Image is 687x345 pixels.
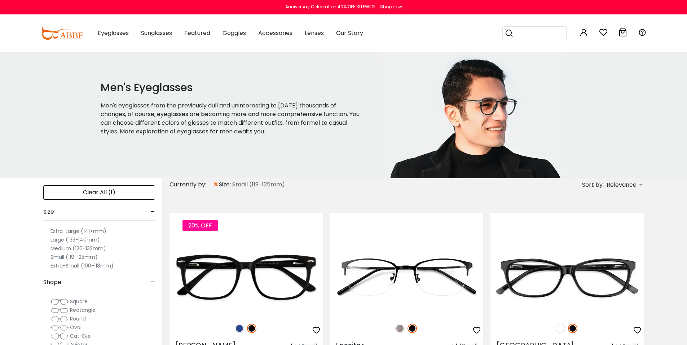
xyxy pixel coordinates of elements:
span: Square [70,298,88,305]
img: Black [408,324,417,333]
label: Large (133-140mm) [50,235,100,244]
span: Small (119-125mm) [232,180,285,189]
span: Oval [70,324,82,331]
img: Oval.png [50,324,69,331]
img: White [556,324,565,333]
img: Black Cyprus - Acetate ,Universal Bridge Fit [490,239,644,316]
span: Our Story [336,29,363,37]
img: abbeglasses.com [41,27,83,40]
img: Square.png [50,298,69,305]
span: 20% OFF [182,220,218,231]
div: Shop now [380,4,402,10]
span: Rectangle [70,306,96,314]
div: Currently by: [169,178,213,191]
span: Sort by: [582,181,604,189]
span: Eyeglasses [98,29,129,37]
span: - [150,274,155,291]
label: Medium (126-132mm) [50,244,106,253]
label: Extra-Small (100-118mm) [50,261,114,270]
img: Blue [235,324,244,333]
img: men's eyeglasses [381,52,564,178]
img: Black Christy - Acetate ,Universal Bridge Fit [169,239,323,316]
img: Black [247,324,256,333]
img: Rectangle.png [50,307,69,314]
span: Goggles [223,29,246,37]
p: Men's eyeglasses from the previously dull and uninteresting to [DATE] thousands of changes, of co... [101,101,363,136]
img: Black [568,324,577,333]
span: Lenses [305,29,324,37]
span: Featured [184,29,210,37]
div: Anniversay Celebration 40% OFF SITEWIDE [285,4,375,10]
span: Relevance [607,178,637,191]
span: size: [219,180,232,189]
span: Sunglasses [141,29,172,37]
div: Clear All (1) [43,185,155,200]
span: × [213,178,219,191]
span: Shape [43,274,61,291]
span: - [150,203,155,221]
label: Extra-Large (141+mm) [50,227,106,235]
span: Cat-Eye [70,332,91,340]
span: Accessories [258,29,292,37]
span: Round [70,315,86,322]
img: Cat-Eye.png [50,333,69,340]
img: Round.png [50,315,69,323]
span: Size [43,203,54,221]
h1: Men's Eyeglasses [101,81,363,94]
img: Gun [395,324,405,333]
img: Black Lassiter - Metal ,Adjust Nose Pads [330,239,483,316]
a: Shop now [376,4,402,10]
label: Small (119-125mm) [50,253,98,261]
